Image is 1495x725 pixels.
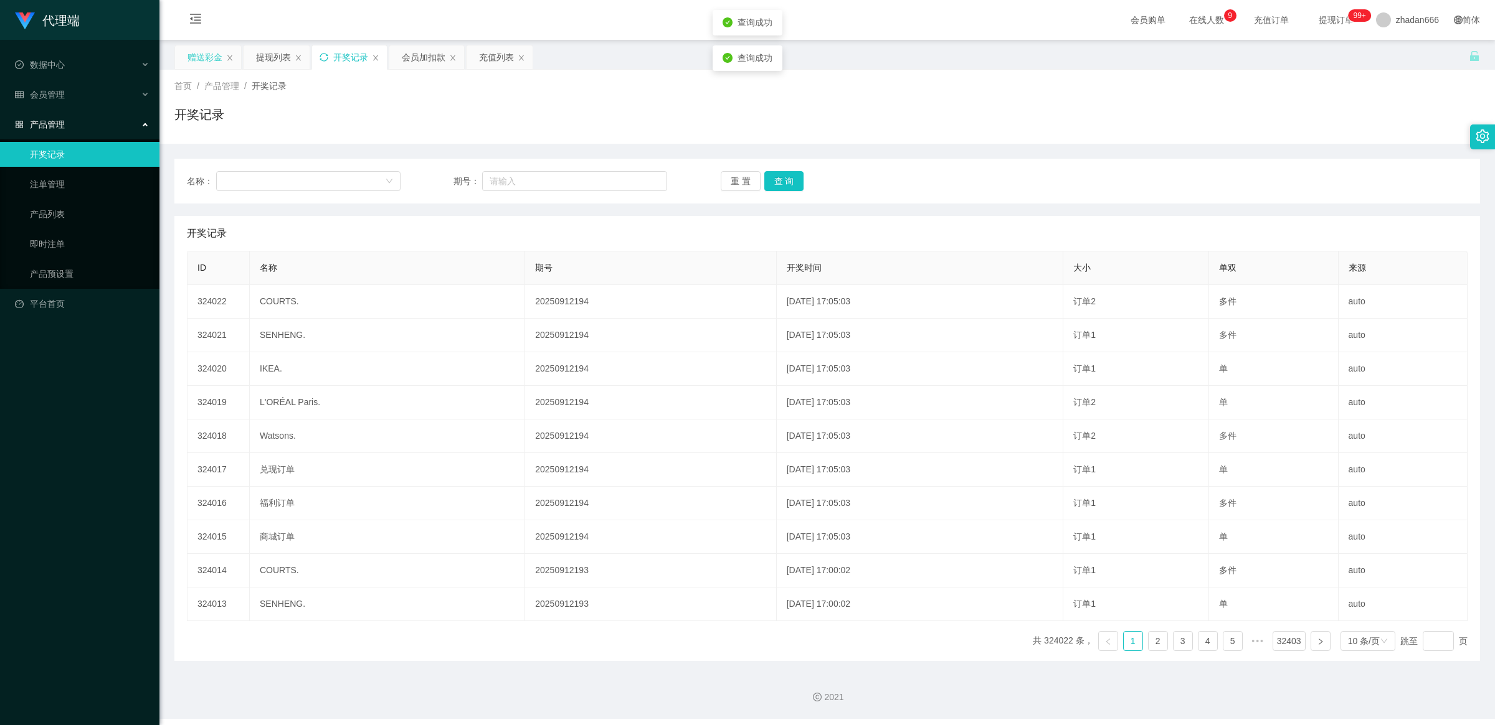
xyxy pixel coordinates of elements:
i: 图标: down [1380,637,1388,646]
a: 4 [1198,632,1217,650]
td: COURTS. [250,285,525,319]
i: 图标: check-circle-o [15,60,24,69]
i: 图标: setting [1476,129,1489,143]
span: 订单1 [1073,330,1096,340]
input: 请输入 [482,171,667,191]
li: 4 [1198,631,1218,651]
span: 单 [1219,363,1228,373]
span: 多件 [1219,498,1236,508]
td: [DATE] 17:05:03 [777,520,1064,554]
li: 32403 [1273,631,1306,651]
span: 开奖时间 [787,263,822,273]
td: auto [1339,453,1468,487]
span: 单 [1219,599,1228,609]
td: 20250912194 [525,453,776,487]
td: auto [1339,285,1468,319]
td: [DATE] 17:00:02 [777,554,1064,587]
a: 图标: dashboard平台首页 [15,291,149,316]
a: 32403 [1273,632,1305,650]
i: icon: check-circle [723,53,733,63]
td: auto [1339,386,1468,419]
td: [DATE] 17:05:03 [777,487,1064,520]
i: 图标: close [449,54,457,62]
span: 期号： [453,175,482,188]
span: 订单2 [1073,296,1096,306]
span: 订单1 [1073,363,1096,373]
span: ••• [1248,631,1268,651]
a: 开奖记录 [30,142,149,167]
sup: 9 [1224,9,1236,22]
li: 1 [1123,631,1143,651]
li: 下一页 [1311,631,1331,651]
span: 订单2 [1073,397,1096,407]
span: 在线人数 [1183,16,1230,24]
td: 324022 [187,285,250,319]
td: 20250912194 [525,520,776,554]
span: 开奖记录 [252,81,287,91]
i: 图标: close [518,54,525,62]
td: 20250912194 [525,487,776,520]
span: 首页 [174,81,192,91]
td: [DATE] 17:05:03 [777,386,1064,419]
i: 图标: right [1317,638,1324,645]
td: [DATE] 17:05:03 [777,352,1064,386]
td: IKEA. [250,352,525,386]
div: 2021 [169,691,1485,704]
i: 图标: down [386,177,393,186]
span: 名称： [187,175,216,188]
a: 产品预设置 [30,261,149,286]
td: auto [1339,487,1468,520]
span: 单 [1219,531,1228,541]
td: 20250912193 [525,587,776,621]
a: 5 [1223,632,1242,650]
a: 产品列表 [30,202,149,227]
span: 订单1 [1073,599,1096,609]
span: 提现订单 [1312,16,1360,24]
td: 324020 [187,352,250,386]
td: 商城订单 [250,520,525,554]
span: 名称 [260,263,277,273]
button: 重 置 [721,171,761,191]
td: auto [1339,419,1468,453]
i: 图标: menu-fold [174,1,217,40]
span: 充值订单 [1248,16,1295,24]
i: 图标: sync [320,53,328,62]
span: / [197,81,199,91]
p: 9 [1228,9,1232,22]
span: 订单1 [1073,565,1096,575]
td: 324021 [187,319,250,352]
td: [DATE] 17:05:03 [777,453,1064,487]
h1: 开奖记录 [174,105,224,124]
td: 324017 [187,453,250,487]
span: 期号 [535,263,553,273]
i: 图标: global [1454,16,1463,24]
li: 2 [1148,631,1168,651]
span: / [244,81,247,91]
i: 图标: close [295,54,302,62]
span: 多件 [1219,431,1236,441]
td: 20250912194 [525,352,776,386]
span: 数据中心 [15,60,65,70]
span: 多件 [1219,565,1236,575]
div: 充值列表 [479,45,514,69]
img: logo.9652507e.png [15,12,35,30]
td: 324018 [187,419,250,453]
span: 多件 [1219,296,1236,306]
td: SENHENG. [250,319,525,352]
span: 单 [1219,464,1228,474]
div: 开奖记录 [333,45,368,69]
td: 324014 [187,554,250,587]
span: 单 [1219,397,1228,407]
td: SENHENG. [250,587,525,621]
i: 图标: appstore-o [15,120,24,129]
i: 图标: unlock [1469,50,1480,62]
td: [DATE] 17:05:03 [777,285,1064,319]
h1: 代理端 [42,1,80,40]
td: L'ORÉAL Paris. [250,386,525,419]
a: 即时注单 [30,232,149,256]
a: 1 [1124,632,1142,650]
i: 图标: copyright [813,693,822,701]
td: auto [1339,319,1468,352]
span: 产品管理 [204,81,239,91]
span: 查询成功 [738,17,772,27]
